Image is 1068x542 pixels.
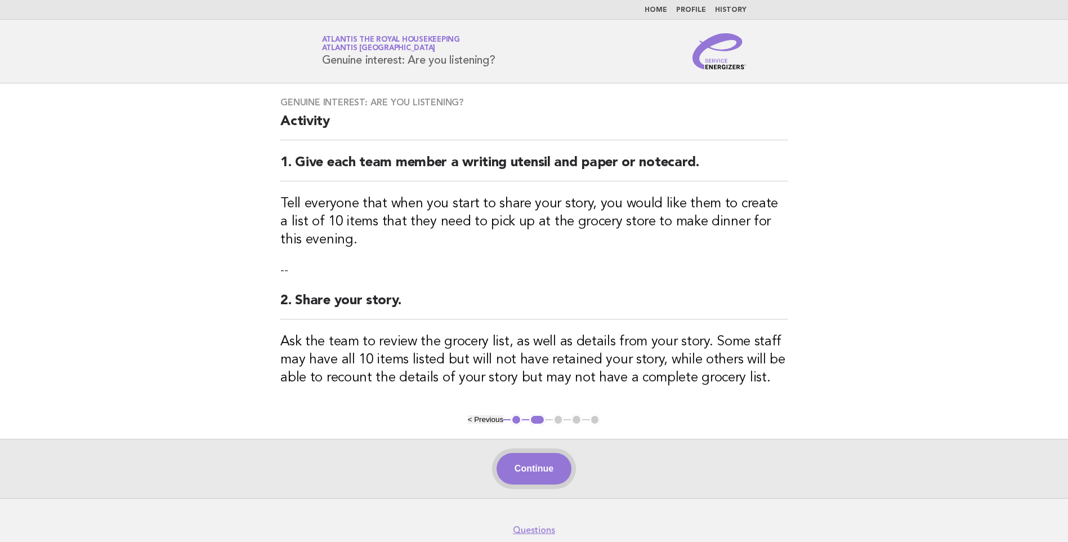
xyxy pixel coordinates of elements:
[676,7,706,14] a: Profile
[280,154,788,181] h2: 1. Give each team member a writing utensil and paper or notecard.
[511,414,522,425] button: 1
[280,195,788,249] h3: Tell everyone that when you start to share your story, you would like them to create a list of 10...
[280,292,788,319] h2: 2. Share your story.
[497,453,571,485] button: Continue
[280,333,788,387] h3: Ask the team to review the grocery list, as well as details from your story. Some staff may have ...
[513,525,555,536] a: Questions
[692,33,747,69] img: Service Energizers
[322,37,495,66] h1: Genuine interest: Are you listening?
[322,45,436,52] span: Atlantis [GEOGRAPHIC_DATA]
[715,7,747,14] a: History
[468,415,503,424] button: < Previous
[280,97,788,108] h3: Genuine interest: Are you listening?
[529,414,546,425] button: 2
[280,113,788,140] h2: Activity
[645,7,667,14] a: Home
[280,263,788,278] p: --
[322,36,460,52] a: Atlantis the Royal HousekeepingAtlantis [GEOGRAPHIC_DATA]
